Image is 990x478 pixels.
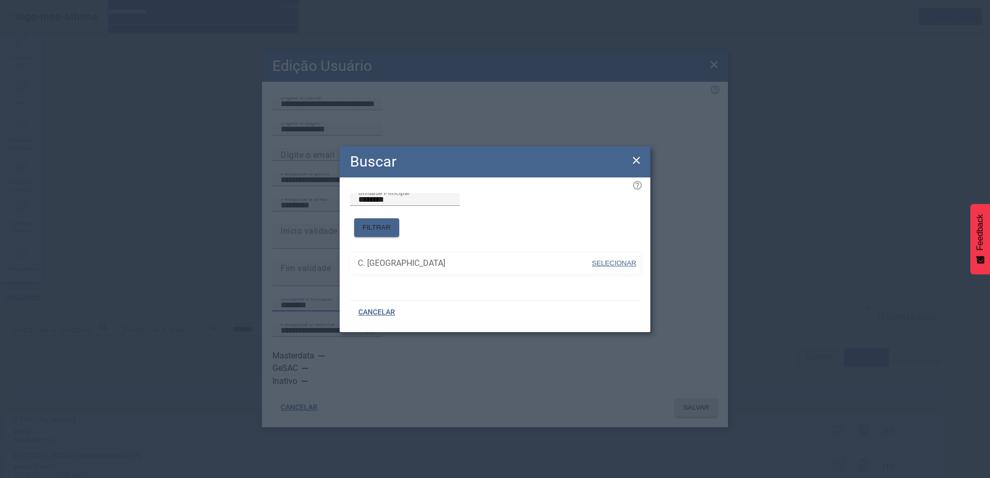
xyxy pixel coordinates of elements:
mat-label: Unidade Principal [358,189,410,196]
button: CANCELAR [350,303,403,322]
span: SELECIONAR [592,259,636,267]
span: FILTRAR [362,222,391,233]
button: FILTRAR [354,218,399,237]
span: C. [GEOGRAPHIC_DATA] [358,257,591,270]
h2: Buscar [350,151,397,173]
span: CANCELAR [358,307,395,318]
span: Feedback [976,214,985,250]
button: SELECIONAR [591,254,637,273]
button: Feedback - Mostrar pesquisa [970,204,990,274]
